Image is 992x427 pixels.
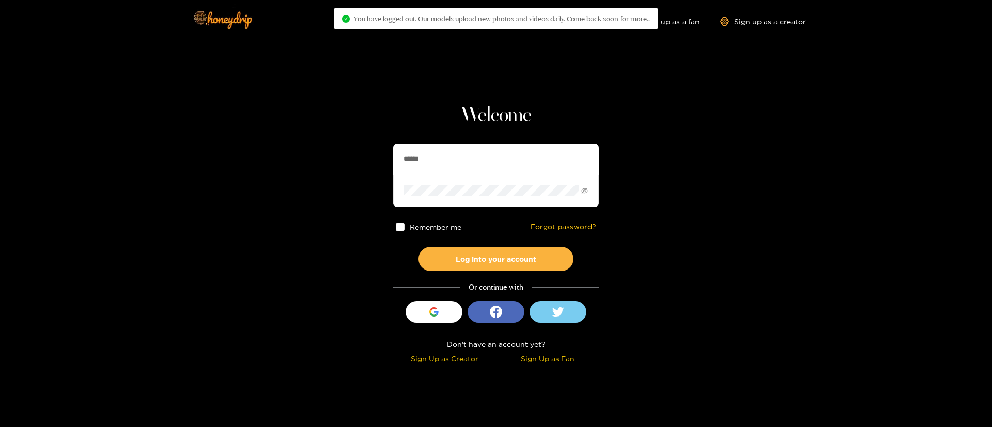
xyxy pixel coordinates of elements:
span: You have logged out. Our models upload new photos and videos daily. Come back soon for more.. [354,14,650,23]
button: Log into your account [419,247,574,271]
span: Remember me [410,223,461,231]
div: Sign Up as Fan [499,353,596,365]
a: Sign up as a creator [720,17,806,26]
h1: Welcome [393,103,599,128]
span: eye-invisible [581,187,588,194]
div: Or continue with [393,281,599,293]
a: Sign up as a fan [629,17,700,26]
div: Sign Up as Creator [396,353,493,365]
span: check-circle [342,15,350,23]
a: Forgot password? [531,223,596,231]
div: Don't have an account yet? [393,338,599,350]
